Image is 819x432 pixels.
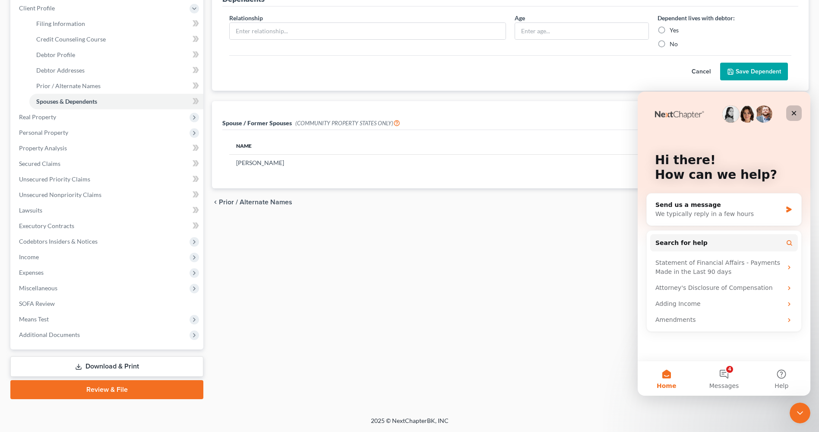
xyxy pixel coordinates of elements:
span: Unsecured Priority Claims [19,175,90,183]
span: Expenses [19,269,44,276]
label: Yes [670,26,679,35]
div: 2025 © NextChapterBK, INC [164,416,656,432]
i: chevron_left [212,199,219,206]
label: Dependent lives with debtor: [658,13,735,22]
input: Enter relationship... [230,23,506,39]
span: Spouses & Dependents [36,98,97,105]
iframe: Intercom live chat [638,92,810,396]
span: Personal Property [19,129,68,136]
a: Spouses & Dependents [29,94,203,109]
label: No [670,40,678,48]
button: Save Dependent [720,63,788,81]
iframe: Intercom live chat [790,403,810,423]
a: Unsecured Priority Claims [12,172,203,187]
span: Debtor Addresses [36,67,85,74]
span: Filing Information [36,20,85,27]
a: Debtor Addresses [29,63,203,78]
span: Additional Documents [19,331,80,338]
span: Prior / Alternate Names [36,82,101,89]
span: (COMMUNITY PROPERTY STATES ONLY) [295,120,400,127]
span: Income [19,253,39,260]
a: Executory Contracts [12,218,203,234]
span: Executory Contracts [19,222,74,229]
label: Age [515,13,525,22]
span: Relationship [229,14,263,22]
a: Lawsuits [12,203,203,218]
a: Property Analysis [12,140,203,156]
button: Cancel [682,63,720,80]
span: Debtor Profile [36,51,75,58]
span: Codebtors Insiders & Notices [19,238,98,245]
span: Spouse / Former Spouses [222,119,292,127]
a: Review & File [10,380,203,399]
span: Property Analysis [19,144,67,152]
a: Unsecured Nonpriority Claims [12,187,203,203]
span: Real Property [19,113,56,121]
button: chevron_left Prior / Alternate Names [212,199,292,206]
span: Credit Counseling Course [36,35,106,43]
span: Means Test [19,315,49,323]
span: Prior / Alternate Names [219,199,292,206]
span: Miscellaneous [19,284,57,292]
a: SOFA Review [12,296,203,311]
span: Unsecured Nonpriority Claims [19,191,101,198]
a: Secured Claims [12,156,203,172]
a: Prior / Alternate Names [29,78,203,94]
span: SOFA Review [19,300,55,307]
a: Download & Print [10,356,203,377]
span: Client Profile [19,4,55,12]
span: Lawsuits [19,206,42,214]
a: Filing Information [29,16,203,32]
td: [PERSON_NAME] [229,155,590,171]
span: Secured Claims [19,160,60,167]
input: Enter age... [515,23,648,39]
a: Credit Counseling Course [29,32,203,47]
a: Debtor Profile [29,47,203,63]
th: Name [229,137,590,154]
